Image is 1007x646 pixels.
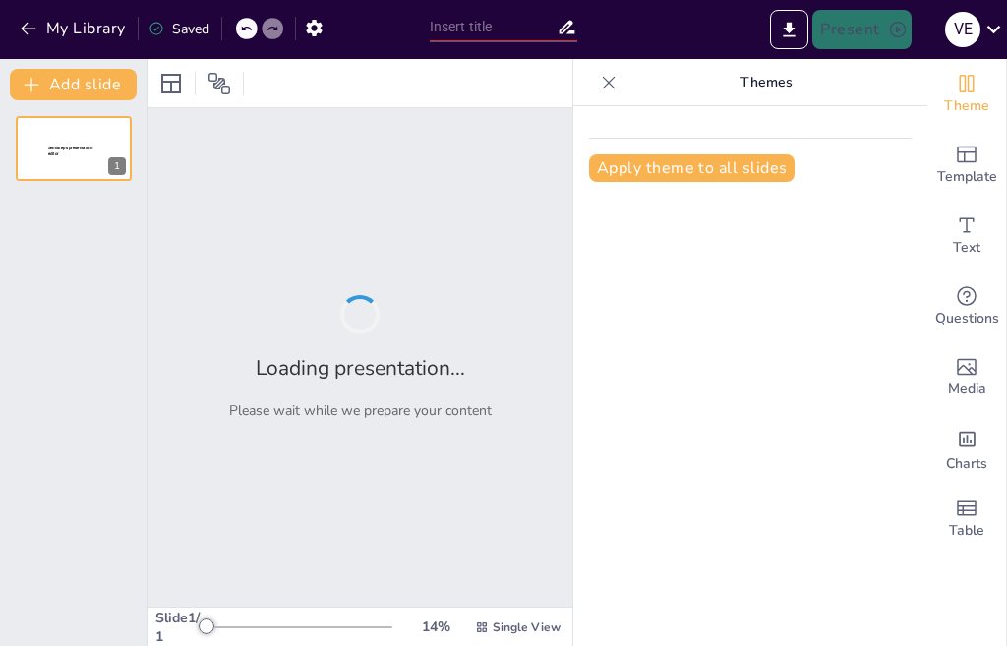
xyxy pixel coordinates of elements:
[48,146,92,156] span: Sendsteps presentation editor
[953,237,980,259] span: Text
[927,201,1006,271] div: Add text boxes
[148,20,209,38] div: Saved
[812,10,911,49] button: Present
[155,68,187,99] div: Layout
[927,342,1006,413] div: Add images, graphics, shapes or video
[207,72,231,95] span: Position
[770,10,808,49] button: Export to PowerPoint
[945,12,980,47] div: v e
[589,154,795,182] button: Apply theme to all slides
[935,308,999,329] span: Questions
[927,59,1006,130] div: Change the overall theme
[927,413,1006,484] div: Add charts and graphs
[927,130,1006,201] div: Add ready made slides
[256,354,465,382] h2: Loading presentation...
[949,520,984,542] span: Table
[945,10,980,49] button: v e
[412,617,459,636] div: 14 %
[155,609,204,646] div: Slide 1 / 1
[624,59,908,106] p: Themes
[948,379,986,400] span: Media
[108,157,126,175] div: 1
[927,271,1006,342] div: Get real-time input from your audience
[16,116,132,181] div: 1
[946,453,987,475] span: Charts
[937,166,997,188] span: Template
[10,69,137,100] button: Add slide
[15,13,134,44] button: My Library
[944,95,989,117] span: Theme
[927,484,1006,555] div: Add a table
[493,619,561,635] span: Single View
[229,401,492,420] p: Please wait while we prepare your content
[430,13,558,41] input: Insert title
